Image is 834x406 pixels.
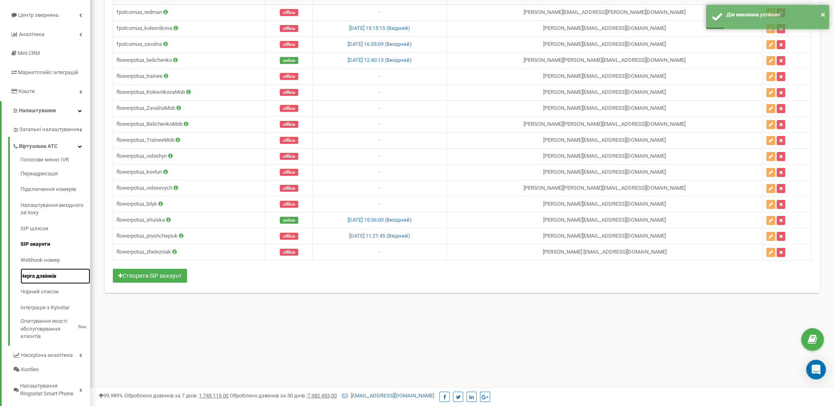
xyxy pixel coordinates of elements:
td: flowerpotua_BelichenkoMob [113,116,265,132]
span: Віртуальна АТС [19,143,58,150]
button: Створити SIP аккаунт [113,269,187,283]
div: Open Intercom Messenger [806,360,826,379]
span: offline [280,73,298,80]
a: [DATE] 16:35:09 (Вихідний) [347,41,412,47]
a: Налаштування Ringostat Smart Phone [12,377,90,401]
span: Аналiтика [19,31,44,37]
a: Налаштування [2,101,90,120]
span: Маркетплейс інтеграцій [18,69,78,75]
button: Видалити [777,248,785,257]
span: Mini CRM [18,50,40,56]
a: Webhook номер [21,252,90,268]
a: Віртуальна АТС [12,137,90,154]
td: - [313,100,446,116]
td: [PERSON_NAME] [PERSON_NAME][EMAIL_ADDRESS][DOMAIN_NAME] [446,52,763,68]
span: offline [280,169,298,176]
span: Кошти [18,88,35,94]
span: Оброблено дзвінків за 30 днів : [230,392,337,399]
a: [DATE] 15:36:00 (Вихідний) [347,217,412,223]
span: offline [280,25,298,32]
a: [EMAIL_ADDRESS][DOMAIN_NAME] [342,392,434,399]
span: Центр звернень [18,12,59,18]
span: offline [280,137,298,144]
td: flowerpotua_TraineeMob [113,132,265,148]
span: online [280,57,298,64]
td: flowerpotua_volosevych [113,180,265,196]
span: offline [280,153,298,160]
td: - [313,164,446,180]
td: flowerpotua_bilyk [113,196,265,212]
td: flowerpotua_trainee [113,68,265,84]
a: Налаштування вихідного зв’язку [21,197,90,221]
td: flowerpotua_voloshyn [113,148,265,164]
td: [PERSON_NAME] [EMAIL_ADDRESS][DOMAIN_NAME] [446,132,763,148]
td: [PERSON_NAME] [EMAIL_ADDRESS][DOMAIN_NAME] [446,244,763,260]
td: [PERSON_NAME] [EMAIL_ADDRESS][DOMAIN_NAME] [446,196,763,212]
td: - [313,116,446,132]
span: Налаштування Ringostat Smart Phone [20,382,79,397]
a: Черга дзвінків [21,268,90,284]
a: Інтеграція з Kyivstar [21,300,90,316]
td: - [313,5,446,20]
a: SIP акаунти [21,236,90,252]
span: offline [280,201,298,208]
a: [DATE] 12:40:13 (Вихідний) [347,57,412,63]
td: [PERSON_NAME] [EMAIL_ADDRESS][DOMAIN_NAME] [446,100,763,116]
td: - [313,180,446,196]
a: Підключення номерів [21,181,90,197]
td: flowerpotua_zhelezniak [113,244,265,260]
td: - [313,84,446,100]
a: Чорний список [21,284,90,300]
td: - [313,244,446,260]
span: 99,989% [98,392,123,399]
td: [PERSON_NAME] [EMAIL_ADDRESS][DOMAIN_NAME] [446,148,763,164]
span: online [280,217,298,224]
button: Редагувати [766,248,775,257]
span: offline [280,185,298,192]
td: fpotcomua_zavalna [113,36,265,52]
span: offline [280,233,298,240]
td: [PERSON_NAME] [EMAIL_ADDRESS][DOMAIN_NAME] [446,212,763,228]
a: Наскрізна аналітика [12,346,90,363]
button: × [821,9,825,20]
a: Колбек [12,363,90,377]
td: [PERSON_NAME] [EMAIL_ADDRESS][DOMAIN_NAME] [446,68,763,84]
a: Опитування якості обслуговування клієнтівBeta [21,315,90,340]
td: - [313,148,446,164]
span: Наскрізна аналітика [21,352,73,359]
td: [PERSON_NAME] [EMAIL_ADDRESS][DOMAIN_NAME] [446,228,763,244]
u: 1 745 115,00 [199,392,228,399]
span: Загальні налаштування [19,126,79,134]
td: fpotcomua_kolesnikova [113,20,265,36]
td: flowerpotua_ZavalnaMob [113,100,265,116]
td: [PERSON_NAME] [PERSON_NAME][EMAIL_ADDRESS][DOMAIN_NAME] [446,116,763,132]
td: [PERSON_NAME] [EMAIL_ADDRESS][DOMAIN_NAME] [446,20,763,36]
span: Оброблено дзвінків за 7 днів : [124,392,228,399]
span: offline [280,105,298,112]
span: offline [280,121,298,128]
a: Загальні налаштування [12,120,90,137]
a: Переадресація [21,166,90,182]
td: [PERSON_NAME] [PERSON_NAME][EMAIL_ADDRESS][DOMAIN_NAME] [446,180,763,196]
td: fpotcomua_redman [113,5,265,20]
td: - [313,132,446,148]
a: SIP шлюзи [21,221,90,237]
td: flowerpotua_KolesnikovaMob [113,84,265,100]
td: - [313,196,446,212]
td: flowerpotua_belichenko [113,52,265,68]
td: [PERSON_NAME] [EMAIL_ADDRESS][DOMAIN_NAME] [446,36,763,52]
span: offline [280,249,298,256]
a: [DATE] 11:21:45 (Вхідний) [349,233,410,239]
td: [PERSON_NAME] [EMAIL_ADDRESS][PERSON_NAME][DOMAIN_NAME] [446,5,763,20]
span: Колбек [21,366,39,374]
span: offline [280,9,298,16]
td: flowerpotua_pryshchepiuk [113,228,265,244]
div: Дія виконана успішно [727,11,823,19]
u: 7 382 453,00 [307,392,337,399]
td: flowerpotua_kovtun [113,164,265,180]
span: Налаштування [19,107,56,113]
a: [DATE] 15:15:15 (Вхідний) [349,25,410,31]
td: [PERSON_NAME] [EMAIL_ADDRESS][DOMAIN_NAME] [446,164,763,180]
td: flowerpotua_shuiska [113,212,265,228]
td: - [313,68,446,84]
